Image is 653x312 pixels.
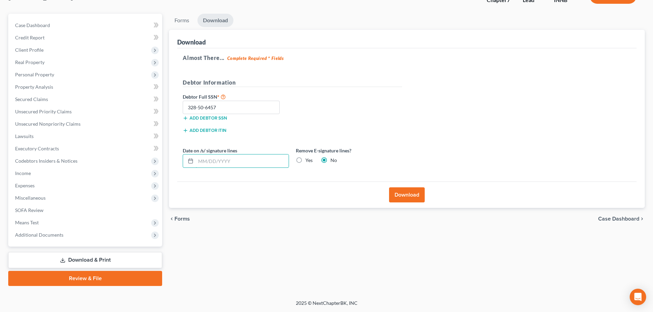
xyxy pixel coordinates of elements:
[10,93,162,105] a: Secured Claims
[196,154,289,167] input: MM/DD/YYYY
[15,22,50,28] span: Case Dashboard
[227,55,284,61] strong: Complete Required * Fields
[10,81,162,93] a: Property Analysis
[183,78,402,87] h5: Debtor Information
[169,14,195,27] a: Forms
[169,216,174,222] i: chevron_left
[15,133,34,139] span: Lawsuits
[598,216,639,222] span: Case Dashboard
[174,216,190,222] span: Forms
[630,289,646,305] div: Open Intercom Messenger
[15,207,44,213] span: SOFA Review
[177,38,206,46] div: Download
[8,252,162,268] a: Download & Print
[15,109,72,114] span: Unsecured Priority Claims
[183,128,226,133] button: Add debtor ITIN
[15,47,44,53] span: Client Profile
[598,216,645,222] a: Case Dashboard chevron_right
[15,146,59,151] span: Executory Contracts
[179,92,292,101] label: Debtor Full SSN
[183,115,227,121] button: Add debtor SSN
[169,216,199,222] button: chevron_left Forms
[389,187,425,202] button: Download
[183,147,237,154] label: Date on /s/ signature lines
[15,195,46,201] span: Miscellaneous
[10,19,162,32] a: Case Dashboard
[15,59,45,65] span: Real Property
[15,183,35,188] span: Expenses
[10,130,162,142] a: Lawsuits
[15,35,45,40] span: Credit Report
[15,121,81,127] span: Unsecured Nonpriority Claims
[15,232,63,238] span: Additional Documents
[8,271,162,286] a: Review & File
[183,54,631,62] h5: Almost There...
[296,147,402,154] label: Remove E-signature lines?
[639,216,645,222] i: chevron_right
[10,118,162,130] a: Unsecured Nonpriority Claims
[15,72,54,77] span: Personal Property
[10,142,162,155] a: Executory Contracts
[10,204,162,216] a: SOFA Review
[15,84,53,90] span: Property Analysis
[305,157,313,164] label: Yes
[330,157,337,164] label: No
[15,220,39,225] span: Means Test
[10,105,162,118] a: Unsecured Priority Claims
[197,14,233,27] a: Download
[15,96,48,102] span: Secured Claims
[183,101,280,114] input: XXX-XX-XXXX
[10,32,162,44] a: Credit Report
[15,158,77,164] span: Codebtors Insiders & Notices
[131,300,522,312] div: 2025 © NextChapterBK, INC
[15,170,31,176] span: Income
